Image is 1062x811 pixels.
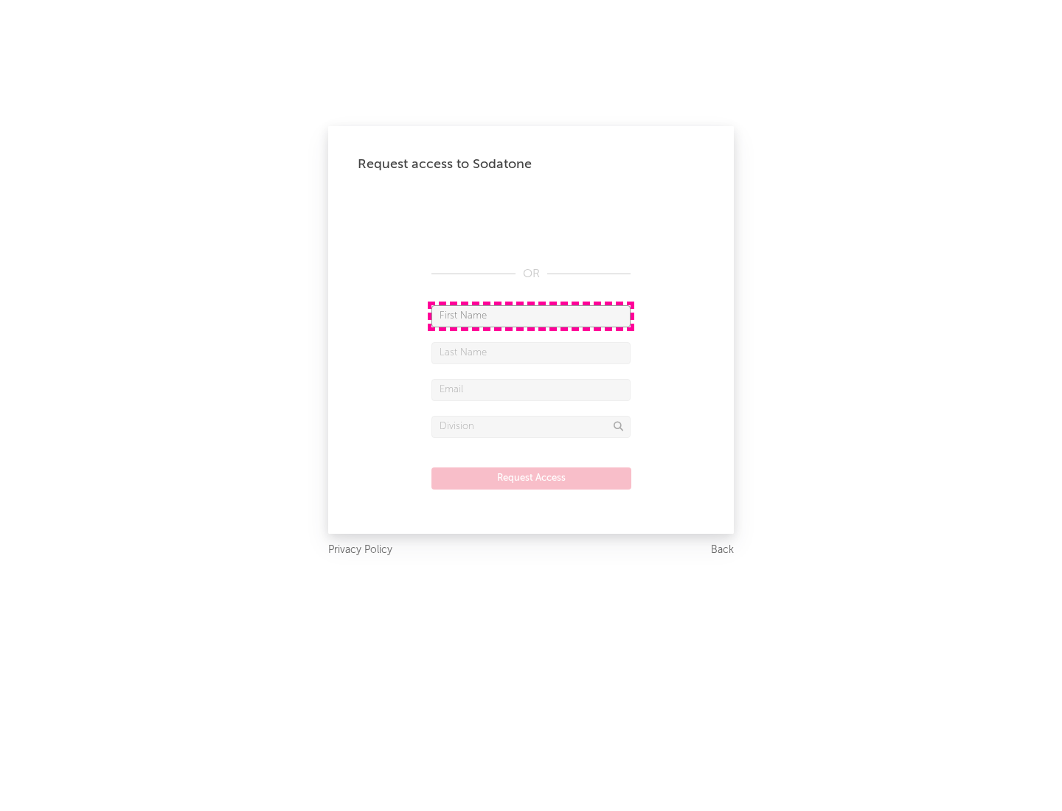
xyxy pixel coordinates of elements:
[431,265,631,283] div: OR
[328,541,392,560] a: Privacy Policy
[431,342,631,364] input: Last Name
[431,467,631,490] button: Request Access
[431,416,631,438] input: Division
[431,305,631,327] input: First Name
[358,156,704,173] div: Request access to Sodatone
[711,541,734,560] a: Back
[431,379,631,401] input: Email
